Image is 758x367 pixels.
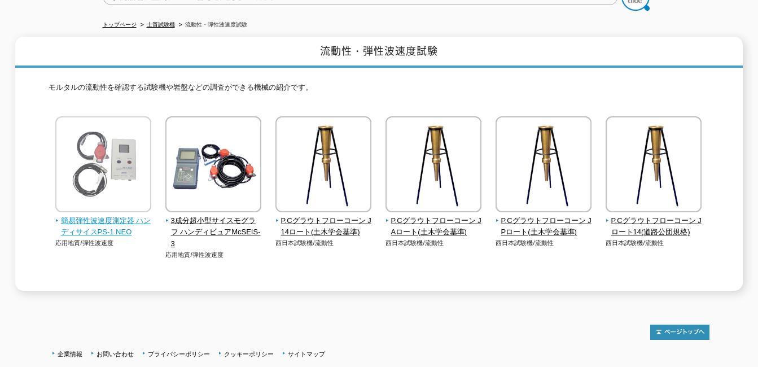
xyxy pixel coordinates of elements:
[650,325,709,340] img: トップページへ
[288,351,325,357] a: サイトマップ
[275,215,372,239] span: P.Cグラウトフローコーン J14ロート(土木学会基準)
[385,204,482,238] a: P.Cグラウトフローコーン JAロート(土木学会基準)
[496,215,592,239] span: P.Cグラウトフローコーン JPロート(土木学会基準)
[97,351,134,357] a: お問い合わせ
[165,250,262,260] p: 応用地質/弾性波速度
[103,21,137,28] a: トップページ
[165,204,262,250] a: 3成分超小型サイスモグラフ ハンディビュアMcSEIS-3
[177,19,247,31] li: 流動性・弾性波速度試験
[606,204,702,238] a: P.Cグラウトフローコーン Jロート14(道路公団規格)
[165,215,262,250] span: 3成分超小型サイスモグラフ ハンディビュアMcSEIS-3
[606,215,702,239] span: P.Cグラウトフローコーン Jロート14(道路公団規格)
[165,116,261,215] img: 3成分超小型サイスモグラフ ハンディビュアMcSEIS-3
[15,37,743,68] h1: 流動性・弾性波速度試験
[275,238,372,248] p: 西日本試験機/流動性
[55,116,151,215] img: 簡易弾性波速度測定器 ハンディサイスPS-1 NEO
[49,82,709,99] p: モルタルの流動性を確認する試験機や岩盤などの調査ができる機械の紹介です。
[606,116,702,215] img: P.Cグラウトフローコーン Jロート14(道路公団規格)
[496,204,592,238] a: P.Cグラウトフローコーン JPロート(土木学会基準)
[275,116,371,215] img: P.Cグラウトフローコーン J14ロート(土木学会基準)
[385,215,482,239] span: P.Cグラウトフローコーン JAロート(土木学会基準)
[606,238,702,248] p: 西日本試験機/流動性
[385,238,482,248] p: 西日本試験機/流動性
[148,351,210,357] a: プライバシーポリシー
[275,204,372,238] a: P.Cグラウトフローコーン J14ロート(土木学会基準)
[385,116,481,215] img: P.Cグラウトフローコーン JAロート(土木学会基準)
[55,204,152,238] a: 簡易弾性波速度測定器 ハンディサイスPS-1 NEO
[496,116,591,215] img: P.Cグラウトフローコーン JPロート(土木学会基準)
[224,351,274,357] a: クッキーポリシー
[58,351,82,357] a: 企業情報
[55,238,152,248] p: 応用地質/弾性波速度
[147,21,175,28] a: 土質試験機
[496,238,592,248] p: 西日本試験機/流動性
[55,215,152,239] span: 簡易弾性波速度測定器 ハンディサイスPS-1 NEO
